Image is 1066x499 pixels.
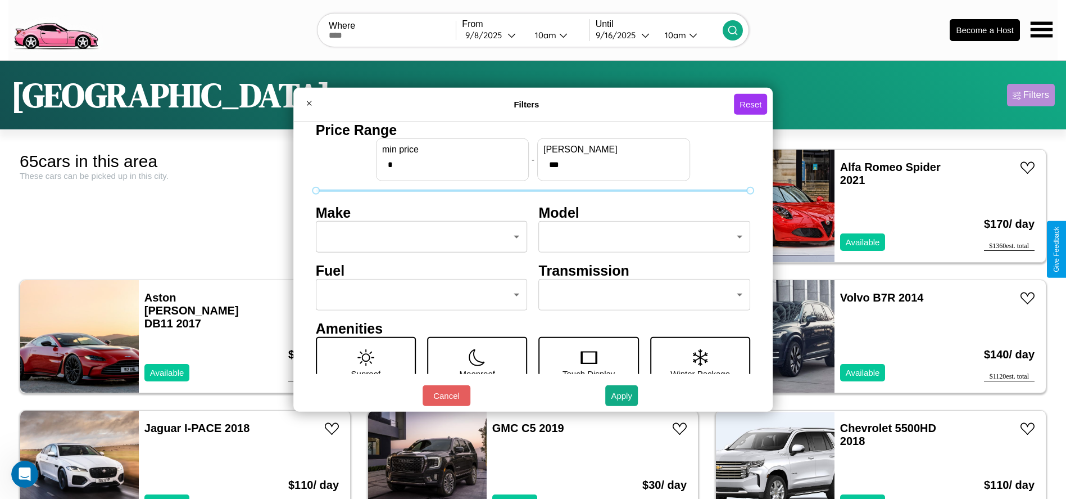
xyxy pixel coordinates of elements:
[659,30,689,41] div: 10am
[492,422,564,434] a: GMC C5 2019
[563,366,615,381] p: Touch Display
[532,152,534,167] p: -
[316,122,751,138] h4: Price Range
[423,385,470,406] button: Cancel
[1023,89,1049,101] div: Filters
[840,161,941,186] a: Alfa Romeo Spider 2021
[11,72,330,118] h1: [GEOGRAPHIC_DATA]
[20,152,351,171] div: 65 cars in this area
[526,29,589,41] button: 10am
[543,144,684,154] label: [PERSON_NAME]
[465,30,507,41] div: 9 / 8 / 2025
[596,19,723,29] label: Until
[144,422,250,434] a: Jaguar I-PACE 2018
[596,30,641,41] div: 9 / 16 / 2025
[316,320,751,336] h4: Amenities
[351,366,381,381] p: Sunroof
[316,262,528,278] h4: Fuel
[984,372,1035,381] div: $ 1120 est. total
[460,366,495,381] p: Moonroof
[20,171,351,181] div: These cars can be picked up in this city.
[846,235,880,250] p: Available
[539,262,751,278] h4: Transmission
[329,21,456,31] label: Where
[1007,84,1055,106] button: Filters
[316,204,528,221] h4: Make
[11,461,38,488] iframe: Intercom live chat
[1053,227,1060,272] div: Give Feedback
[144,291,239,330] a: Aston [PERSON_NAME] DB11 2017
[950,19,1020,41] button: Become a Host
[734,94,767,115] button: Reset
[288,337,339,372] h3: $ 140 / day
[840,422,936,447] a: Chevrolet 5500HD 2018
[529,30,559,41] div: 10am
[288,372,339,381] div: $ 1120 est. total
[605,385,638,406] button: Apply
[150,365,184,380] p: Available
[462,29,525,41] button: 9/8/2025
[462,19,589,29] label: From
[846,365,880,380] p: Available
[984,337,1035,372] h3: $ 140 / day
[319,100,734,109] h4: Filters
[670,366,730,381] p: Winter Package
[8,6,103,52] img: logo
[984,242,1035,251] div: $ 1360 est. total
[656,29,723,41] button: 10am
[382,144,523,154] label: min price
[840,291,924,304] a: Volvo B7R 2014
[984,206,1035,242] h3: $ 170 / day
[539,204,751,221] h4: Model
